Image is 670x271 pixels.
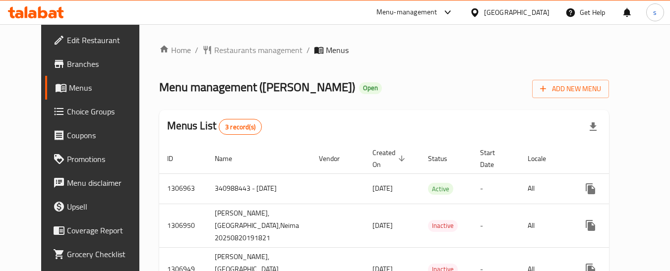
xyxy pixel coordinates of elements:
[67,201,145,213] span: Upsell
[45,242,153,266] a: Grocery Checklist
[45,76,153,100] a: Menus
[159,204,207,247] td: 1306950
[484,7,549,18] div: [GEOGRAPHIC_DATA]
[67,177,145,189] span: Menu disclaimer
[472,173,520,204] td: -
[195,44,198,56] li: /
[219,122,261,132] span: 3 record(s)
[45,195,153,218] a: Upsell
[167,118,262,135] h2: Menus List
[579,177,603,201] button: more
[372,182,393,195] span: [DATE]
[480,147,508,170] span: Start Date
[45,123,153,147] a: Coupons
[67,224,145,236] span: Coverage Report
[359,82,382,94] div: Open
[45,52,153,76] a: Branches
[520,204,571,247] td: All
[67,129,145,141] span: Coupons
[306,44,310,56] li: /
[428,153,460,164] span: Status
[520,173,571,204] td: All
[372,147,408,170] span: Created On
[472,204,520,247] td: -
[215,153,245,164] span: Name
[45,147,153,171] a: Promotions
[581,115,605,139] div: Export file
[603,177,626,201] button: Change Status
[69,82,145,94] span: Menus
[67,153,145,165] span: Promotions
[45,28,153,52] a: Edit Restaurant
[67,58,145,70] span: Branches
[159,76,355,98] span: Menu management ( [PERSON_NAME] )
[428,183,453,195] span: Active
[326,44,349,56] span: Menus
[219,119,262,135] div: Total records count
[603,214,626,237] button: Change Status
[653,7,657,18] span: s
[532,80,609,98] button: Add New Menu
[528,153,559,164] span: Locale
[67,34,145,46] span: Edit Restaurant
[428,220,458,231] span: Inactive
[319,153,353,164] span: Vendor
[376,6,437,18] div: Menu-management
[67,106,145,117] span: Choice Groups
[45,100,153,123] a: Choice Groups
[159,44,191,56] a: Home
[372,219,393,232] span: [DATE]
[359,84,382,92] span: Open
[207,204,311,247] td: [PERSON_NAME], [GEOGRAPHIC_DATA],Neima 20250820191821
[67,248,145,260] span: Grocery Checklist
[159,44,609,56] nav: breadcrumb
[45,218,153,242] a: Coverage Report
[202,44,303,56] a: Restaurants management
[214,44,303,56] span: Restaurants management
[540,83,601,95] span: Add New Menu
[167,153,186,164] span: ID
[45,171,153,195] a: Menu disclaimer
[207,173,311,204] td: 340988443 - [DATE]
[159,173,207,204] td: 1306963
[579,214,603,237] button: more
